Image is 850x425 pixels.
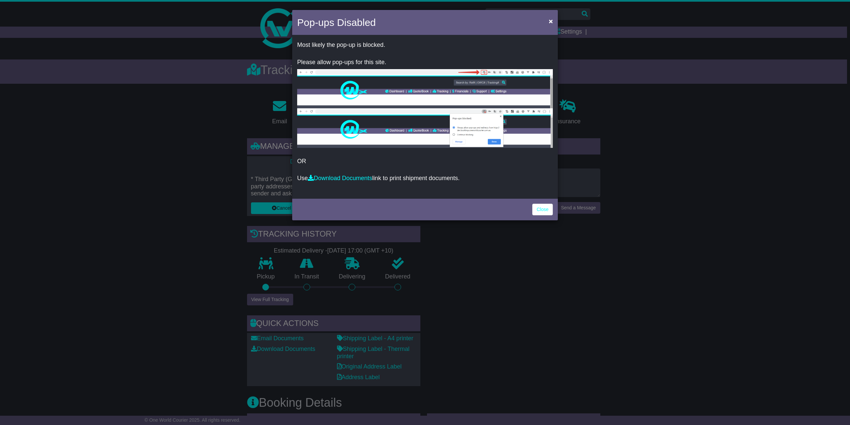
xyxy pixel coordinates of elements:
button: Close [546,14,556,28]
p: Please allow pop-ups for this site. [297,59,553,66]
a: Close [532,204,553,215]
p: Use link to print shipment documents. [297,175,553,182]
div: OR [292,37,558,197]
p: Most likely the pop-up is blocked. [297,42,553,49]
img: allow-popup-1.png [297,69,553,108]
a: Download Documents [308,175,372,181]
span: × [549,17,553,25]
img: allow-popup-2.png [297,108,553,148]
h4: Pop-ups Disabled [297,15,376,30]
